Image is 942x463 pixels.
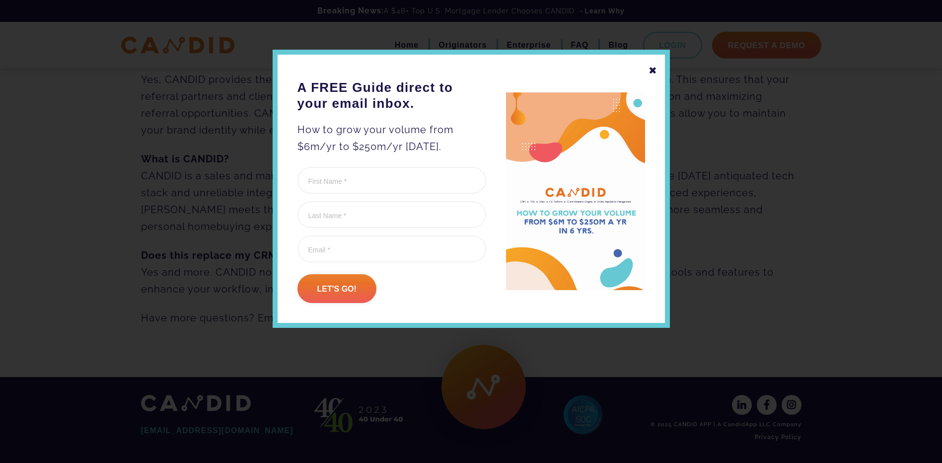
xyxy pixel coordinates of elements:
[297,274,376,303] input: Let's go!
[297,167,486,194] input: First Name *
[297,121,486,155] p: How to grow your volume from $6m/yr to $250m/yr [DATE].
[649,62,657,79] div: ✖
[297,79,486,111] h3: A FREE Guide direct to your email inbox.
[297,235,486,262] input: Email *
[297,201,486,228] input: Last Name *
[506,92,645,291] img: A FREE Guide direct to your email inbox.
